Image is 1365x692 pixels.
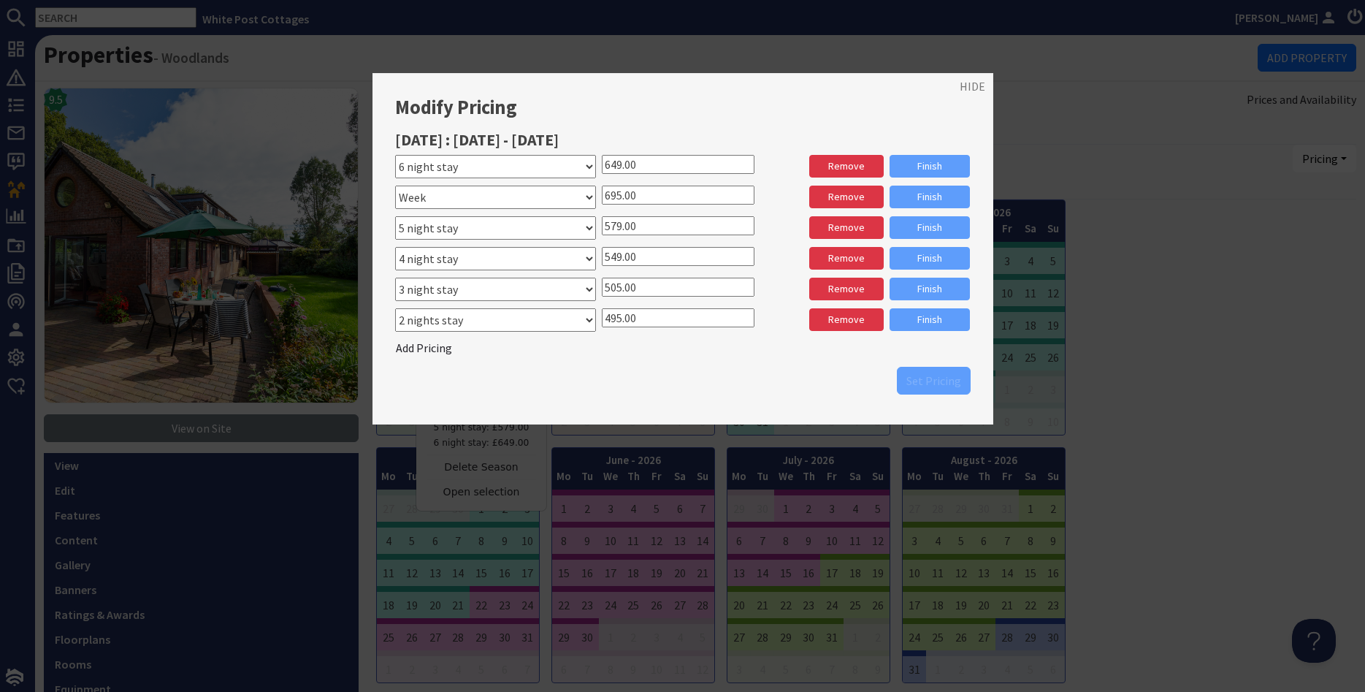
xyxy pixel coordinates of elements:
[809,247,884,270] a: Remove
[809,155,884,178] a: Remove
[602,308,754,327] input: Price
[809,216,884,239] a: Remove
[809,278,884,300] a: Remove
[395,96,971,119] h2: Modify Pricing
[395,341,452,355] a: Add Pricing
[396,341,452,355] span: Add Pricing
[602,278,754,297] input: Price
[809,308,884,331] a: Remove
[809,186,884,208] a: Remove
[602,155,754,174] input: Price
[602,216,754,235] input: Price
[960,77,985,95] a: HIDE
[395,130,971,149] h3: [DATE] : [DATE] - [DATE]
[602,186,754,205] input: Price
[602,247,754,266] input: Price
